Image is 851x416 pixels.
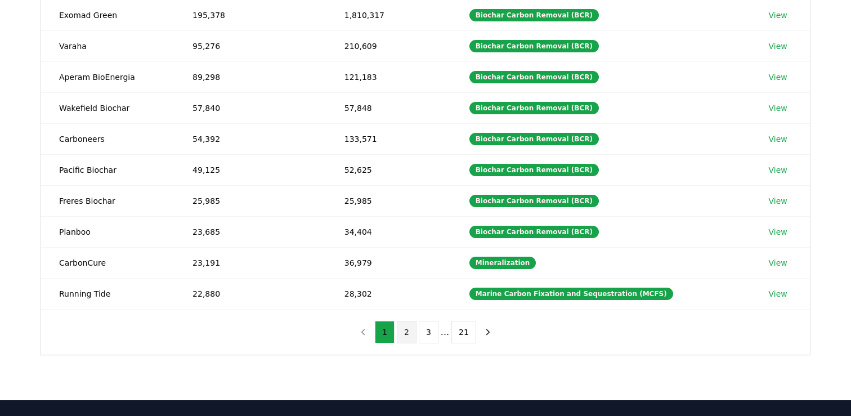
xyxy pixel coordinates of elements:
[419,321,438,343] button: 3
[326,30,451,61] td: 210,609
[174,123,326,154] td: 54,392
[41,216,174,247] td: Planboo
[769,71,787,83] a: View
[451,321,476,343] button: 21
[41,278,174,309] td: Running Tide
[41,185,174,216] td: Freres Biochar
[174,92,326,123] td: 57,840
[769,164,787,176] a: View
[397,321,416,343] button: 2
[41,123,174,154] td: Carboneers
[174,278,326,309] td: 22,880
[469,288,673,300] div: Marine Carbon Fixation and Sequestration (MCFS)
[326,216,451,247] td: 34,404
[469,195,599,207] div: Biochar Carbon Removal (BCR)
[174,61,326,92] td: 89,298
[326,278,451,309] td: 28,302
[41,92,174,123] td: Wakefield Biochar
[469,164,599,176] div: Biochar Carbon Removal (BCR)
[769,195,787,207] a: View
[769,226,787,238] a: View
[469,40,599,52] div: Biochar Carbon Removal (BCR)
[326,247,451,278] td: 36,979
[469,226,599,238] div: Biochar Carbon Removal (BCR)
[41,61,174,92] td: Aperam BioEnergia
[441,325,449,339] li: ...
[174,216,326,247] td: 23,685
[769,288,787,299] a: View
[41,247,174,278] td: CarbonCure
[469,102,599,114] div: Biochar Carbon Removal (BCR)
[174,247,326,278] td: 23,191
[478,321,498,343] button: next page
[326,61,451,92] td: 121,183
[469,257,536,269] div: Mineralization
[769,41,787,52] a: View
[469,9,599,21] div: Biochar Carbon Removal (BCR)
[769,133,787,145] a: View
[375,321,395,343] button: 1
[326,123,451,154] td: 133,571
[469,71,599,83] div: Biochar Carbon Removal (BCR)
[41,30,174,61] td: Varaha
[326,92,451,123] td: 57,848
[174,30,326,61] td: 95,276
[769,10,787,21] a: View
[769,257,787,269] a: View
[769,102,787,114] a: View
[174,185,326,216] td: 25,985
[469,133,599,145] div: Biochar Carbon Removal (BCR)
[41,154,174,185] td: Pacific Biochar
[174,154,326,185] td: 49,125
[326,154,451,185] td: 52,625
[326,185,451,216] td: 25,985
